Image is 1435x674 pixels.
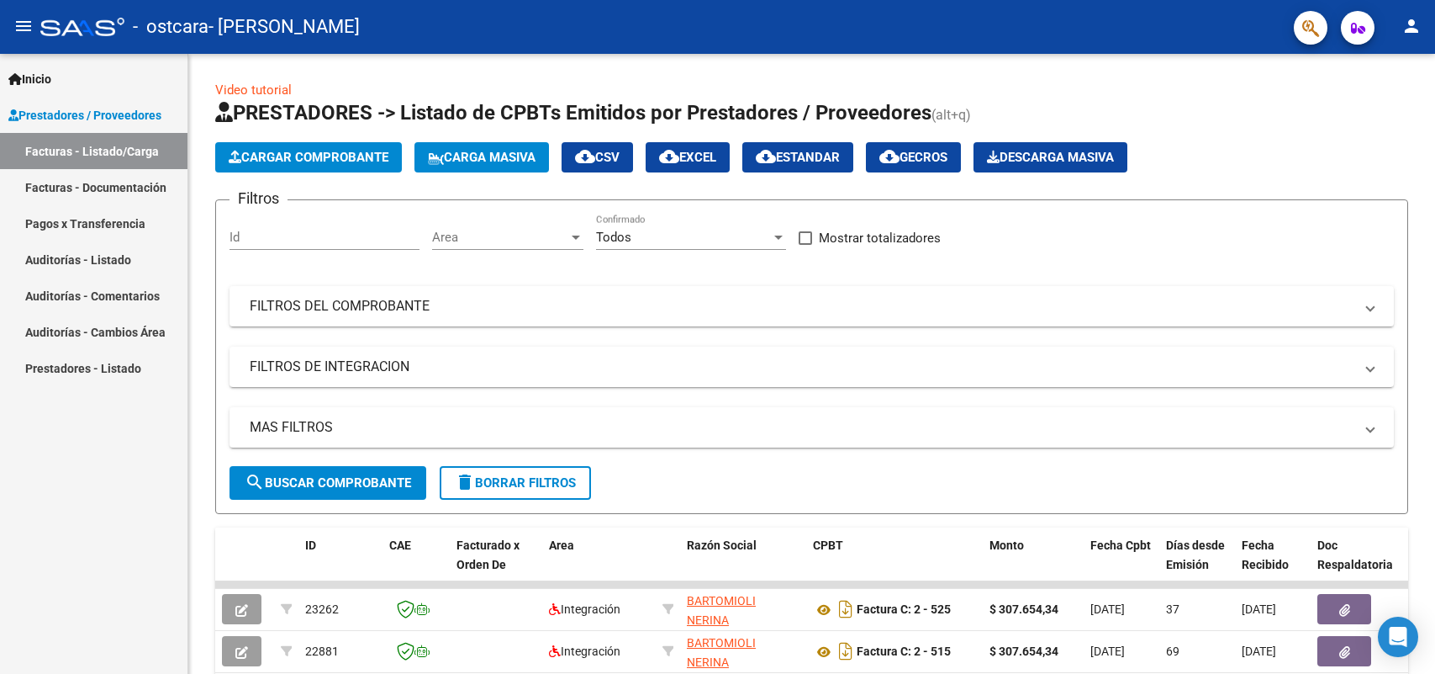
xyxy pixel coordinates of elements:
span: 22881 [305,645,339,658]
span: [DATE] [1090,645,1125,658]
span: Buscar Comprobante [245,475,411,491]
mat-expansion-panel-header: FILTROS DEL COMPROBANTE [229,286,1394,326]
button: Descarga Masiva [973,142,1127,172]
mat-expansion-panel-header: FILTROS DE INTEGRACION [229,347,1394,387]
datatable-header-cell: CPBT [806,528,983,602]
span: CSV [575,150,620,165]
button: CSV [562,142,633,172]
span: Prestadores / Proveedores [8,106,161,125]
button: Cargar Comprobante [215,142,402,172]
mat-icon: cloud_download [879,146,900,167]
span: CPBT [813,539,843,552]
mat-expansion-panel-header: MAS FILTROS [229,407,1394,448]
datatable-header-cell: ID [298,528,382,602]
span: 23262 [305,602,339,616]
strong: $ 307.654,34 [989,645,1058,658]
span: Doc Respaldatoria [1317,539,1393,571]
datatable-header-cell: CAE [382,528,450,602]
span: Descarga Masiva [987,150,1114,165]
span: ID [305,539,316,552]
mat-icon: cloud_download [575,146,595,167]
span: Area [549,539,574,552]
strong: Factura C: 2 - 525 [857,603,951,617]
span: Facturado x Orden De [456,539,520,571]
span: (alt+q) [931,107,971,123]
mat-icon: person [1401,16,1422,36]
span: [DATE] [1242,602,1276,616]
span: Fecha Recibido [1242,539,1289,571]
i: Descargar documento [835,638,857,665]
span: Fecha Cpbt [1090,539,1151,552]
span: Inicio [8,70,51,88]
div: 27388154980 [687,592,799,627]
datatable-header-cell: Area [542,528,656,602]
span: Estandar [756,150,840,165]
a: Video tutorial [215,82,292,98]
span: CAE [389,539,411,552]
span: - ostcara [133,8,208,45]
span: Todos [596,230,631,245]
span: BARTOMIOLI NERINA [687,594,756,627]
span: Gecros [879,150,947,165]
div: 27388154980 [687,634,799,669]
span: BARTOMIOLI NERINA [687,636,756,669]
span: Integración [549,645,620,658]
mat-icon: cloud_download [659,146,679,167]
button: Gecros [866,142,961,172]
datatable-header-cell: Fecha Cpbt [1084,528,1159,602]
i: Descargar documento [835,596,857,623]
span: Integración [549,602,620,616]
mat-icon: menu [13,16,34,36]
datatable-header-cell: Razón Social [680,528,806,602]
button: Borrar Filtros [440,466,591,500]
span: Razón Social [687,539,757,552]
datatable-header-cell: Monto [983,528,1084,602]
strong: Factura C: 2 - 515 [857,645,951,659]
datatable-header-cell: Facturado x Orden De [450,528,542,602]
mat-icon: search [245,472,265,492]
datatable-header-cell: Días desde Emisión [1159,528,1235,602]
button: Carga Masiva [414,142,549,172]
mat-panel-title: MAS FILTROS [250,418,1353,437]
button: Estandar [742,142,853,172]
span: Area [432,230,568,245]
h3: Filtros [229,187,288,210]
datatable-header-cell: Fecha Recibido [1235,528,1311,602]
span: PRESTADORES -> Listado de CPBTs Emitidos por Prestadores / Proveedores [215,101,931,125]
span: [DATE] [1242,645,1276,658]
span: Borrar Filtros [455,475,576,491]
span: - [PERSON_NAME] [208,8,360,45]
span: 37 [1166,602,1179,616]
div: Open Intercom Messenger [1378,617,1418,657]
span: Cargar Comprobante [229,150,388,165]
span: Mostrar totalizadores [819,228,941,248]
app-download-masive: Descarga masiva de comprobantes (adjuntos) [973,142,1127,172]
span: Carga Masiva [428,150,535,165]
button: EXCEL [646,142,730,172]
span: 69 [1166,645,1179,658]
span: EXCEL [659,150,716,165]
mat-panel-title: FILTROS DE INTEGRACION [250,358,1353,376]
mat-panel-title: FILTROS DEL COMPROBANTE [250,297,1353,316]
mat-icon: cloud_download [756,146,776,167]
strong: $ 307.654,34 [989,602,1058,616]
datatable-header-cell: Doc Respaldatoria [1311,528,1411,602]
span: Días desde Emisión [1166,539,1225,571]
span: [DATE] [1090,602,1125,616]
span: Monto [989,539,1024,552]
button: Buscar Comprobante [229,466,426,500]
mat-icon: delete [455,472,475,492]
